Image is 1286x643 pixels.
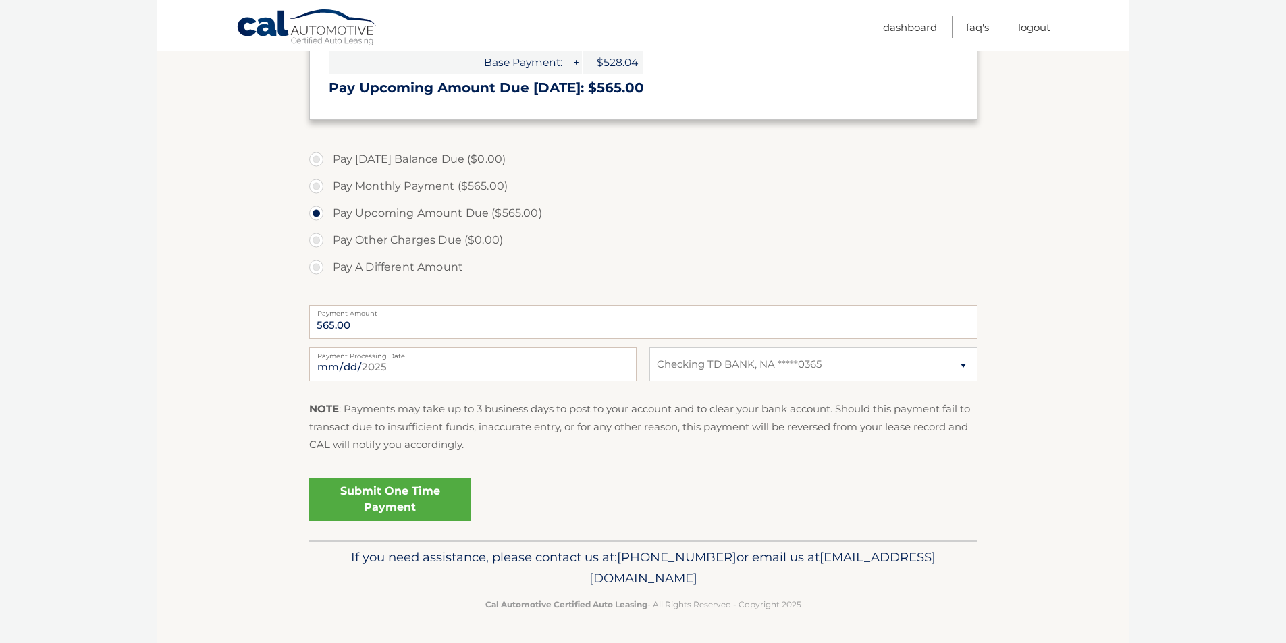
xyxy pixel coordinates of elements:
a: Submit One Time Payment [309,478,471,521]
label: Pay Monthly Payment ($565.00) [309,173,977,200]
input: Payment Date [309,347,637,381]
span: $528.04 [583,51,643,74]
p: If you need assistance, please contact us at: or email us at [318,547,969,590]
a: Cal Automotive [236,9,378,48]
a: Dashboard [883,16,937,38]
label: Payment Amount [309,305,977,316]
span: [PHONE_NUMBER] [617,549,736,565]
label: Pay Other Charges Due ($0.00) [309,227,977,254]
a: FAQ's [966,16,989,38]
span: Base Payment: [329,51,568,74]
label: Payment Processing Date [309,347,637,358]
label: Pay A Different Amount [309,254,977,281]
h3: Pay Upcoming Amount Due [DATE]: $565.00 [329,80,958,96]
strong: NOTE [309,402,339,415]
strong: Cal Automotive Certified Auto Leasing [485,599,647,609]
a: Logout [1018,16,1050,38]
p: - All Rights Reserved - Copyright 2025 [318,597,969,611]
label: Pay Upcoming Amount Due ($565.00) [309,200,977,227]
label: Pay [DATE] Balance Due ($0.00) [309,146,977,173]
p: : Payments may take up to 3 business days to post to your account and to clear your bank account.... [309,400,977,453]
span: + [568,51,582,74]
input: Payment Amount [309,305,977,339]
